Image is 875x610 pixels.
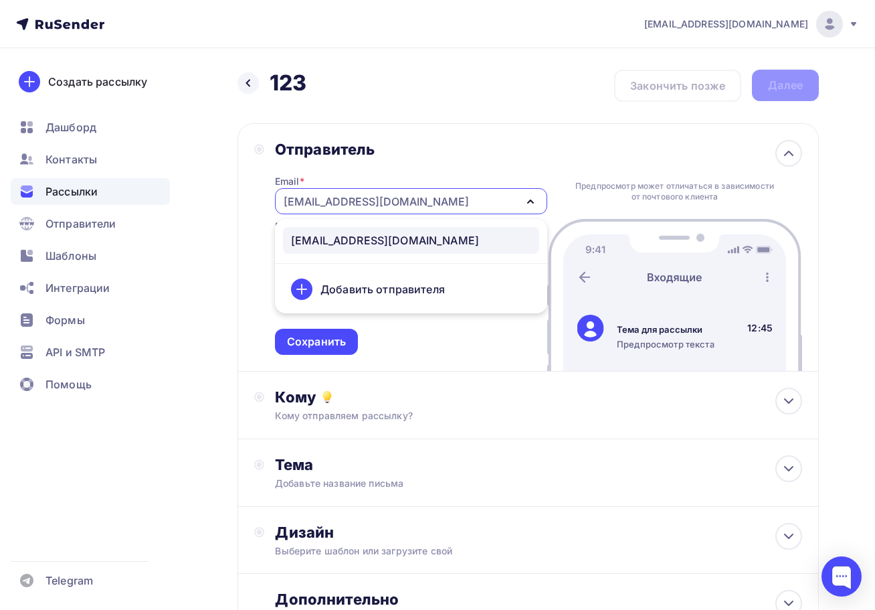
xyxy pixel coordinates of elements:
div: Добавьте название письма [275,477,513,490]
a: [EMAIL_ADDRESS][DOMAIN_NAME] [644,11,859,37]
div: Предпросмотр может отличаться в зависимости от почтового клиента [572,181,778,202]
div: Тема для рассылки [617,323,714,335]
div: Добавить отправителя [320,281,445,297]
span: Рассылки [45,183,98,200]
div: Дополнительно [275,590,802,609]
div: Выберите шаблон или загрузите свой [275,544,749,558]
span: API и SMTP [45,344,105,360]
a: Шаблоны [11,242,170,269]
div: Сохранить [287,334,346,350]
div: Тема [275,455,539,474]
span: Дашборд [45,119,96,135]
span: Шаблоны [45,248,96,264]
div: Рекомендуем , чтобы рассылка не попала в «Спам» [275,220,547,246]
div: Email [275,175,304,188]
div: Предпросмотр текста [617,338,714,350]
div: Дизайн [275,523,802,542]
div: Создать рассылку [48,74,147,90]
span: Telegram [45,573,93,589]
div: Отправитель [275,140,547,159]
a: Формы [11,307,170,333]
span: Интеграции [45,280,110,296]
h2: 123 [270,70,306,96]
a: Дашборд [11,114,170,141]
span: Помощь [45,376,92,392]
a: Отправители [11,210,170,237]
span: Контакты [45,151,97,167]
div: Кому отправляем рассылку? [275,409,749,423]
span: [EMAIL_ADDRESS][DOMAIN_NAME] [644,17,808,31]
div: Кому [275,388,802,406]
a: Контакты [11,146,170,173]
button: [EMAIL_ADDRESS][DOMAIN_NAME] [275,188,547,214]
ul: [EMAIL_ADDRESS][DOMAIN_NAME] [275,219,547,313]
div: 12:45 [747,321,773,335]
a: Рассылки [11,178,170,205]
div: [EMAIL_ADDRESS][DOMAIN_NAME] [284,194,469,210]
div: [EMAIL_ADDRESS][DOMAIN_NAME] [291,232,479,248]
span: Отправители [45,216,116,232]
span: Формы [45,312,85,328]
